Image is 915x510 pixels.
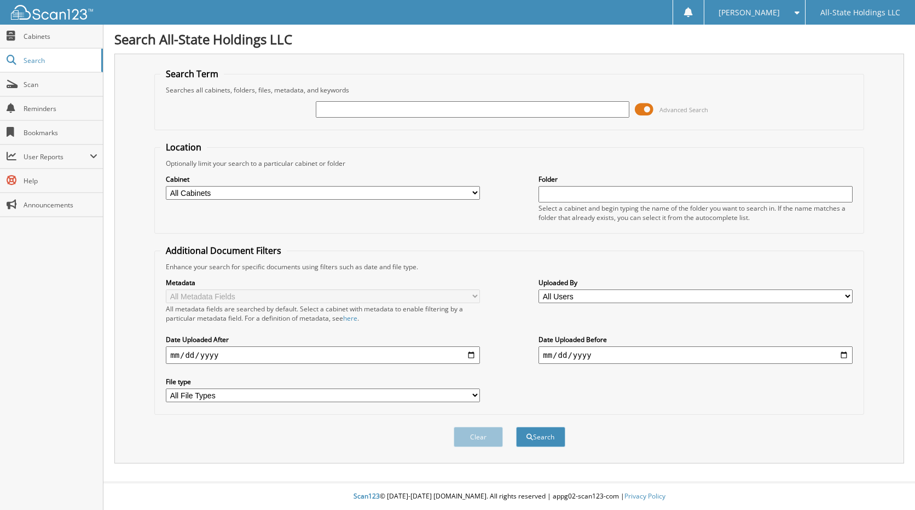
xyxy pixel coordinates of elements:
[538,335,853,344] label: Date Uploaded Before
[820,9,900,16] span: All-State Holdings LLC
[24,32,97,41] span: Cabinets
[538,346,853,364] input: end
[103,483,915,510] div: © [DATE]-[DATE] [DOMAIN_NAME]. All rights reserved | appg02-scan123-com |
[354,491,380,501] span: Scan123
[11,5,93,20] img: scan123-logo-white.svg
[24,152,90,161] span: User Reports
[166,304,480,323] div: All metadata fields are searched by default. Select a cabinet with metadata to enable filtering b...
[624,491,665,501] a: Privacy Policy
[24,200,97,210] span: Announcements
[343,314,357,323] a: here
[24,56,96,65] span: Search
[166,278,480,287] label: Metadata
[160,159,858,168] div: Optionally limit your search to a particular cabinet or folder
[160,68,224,80] legend: Search Term
[454,427,503,447] button: Clear
[538,204,853,222] div: Select a cabinet and begin typing the name of the folder you want to search in. If the name match...
[24,128,97,137] span: Bookmarks
[24,80,97,89] span: Scan
[538,278,853,287] label: Uploaded By
[160,141,207,153] legend: Location
[160,85,858,95] div: Searches all cabinets, folders, files, metadata, and keywords
[114,30,904,48] h1: Search All-State Holdings LLC
[538,175,853,184] label: Folder
[166,377,480,386] label: File type
[24,104,97,113] span: Reminders
[166,346,480,364] input: start
[516,427,565,447] button: Search
[160,245,287,257] legend: Additional Document Filters
[166,175,480,184] label: Cabinet
[160,262,858,271] div: Enhance your search for specific documents using filters such as date and file type.
[719,9,780,16] span: [PERSON_NAME]
[24,176,97,186] span: Help
[659,106,708,114] span: Advanced Search
[166,335,480,344] label: Date Uploaded After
